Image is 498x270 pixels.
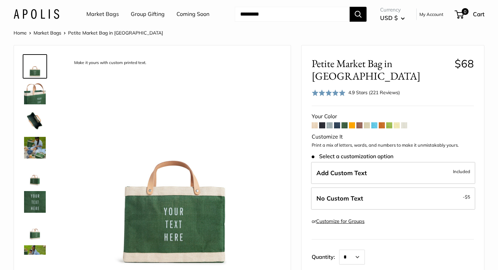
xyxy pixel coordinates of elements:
div: 4.9 Stars (221 Reviews) [312,88,400,98]
span: Petite Market Bag in [GEOGRAPHIC_DATA] [312,57,450,82]
p: Print a mix of letters, words, and numbers to make it unmistakably yours. [312,142,474,149]
a: 0 Cart [455,9,484,20]
a: Petite Market Bag in Field Green [23,136,47,160]
img: Petite Market Bag in Field Green [24,137,46,159]
a: Petite Market Bag in Field Green [23,163,47,187]
span: No Custom Text [316,194,363,202]
nav: Breadcrumb [14,28,163,37]
button: Search [350,7,367,22]
div: Customize It [312,132,474,142]
span: Select a customization option [312,153,393,160]
span: 0 [462,8,469,15]
a: Group Gifting [131,9,165,19]
img: Petite Market Bag in Field Green [24,218,46,240]
a: Market Bags [86,9,119,19]
iframe: Sign Up via Text for Offers [5,244,72,265]
a: My Account [419,10,443,18]
label: Leave Blank [311,187,475,210]
a: description_Custom printed text with eco-friendly ink. [23,190,47,214]
a: description_Take it anywhere with easy-grip handles. [23,81,47,106]
img: description_Make it yours with custom printed text. [68,56,281,268]
a: Home [14,30,27,36]
input: Search... [235,7,350,22]
span: Petite Market Bag in [GEOGRAPHIC_DATA] [68,30,163,36]
img: description_Take it anywhere with easy-grip handles. [24,83,46,104]
span: $68 [455,57,474,70]
img: description_Spacious inner area with room for everything. Plus water-resistant lining. [24,110,46,131]
img: Apolis [14,9,59,19]
a: Petite Market Bag in Field Green [23,217,47,241]
a: Customize for Groups [316,218,365,224]
img: Petite Market Bag in Field Green [24,164,46,186]
label: Quantity: [312,248,339,265]
a: description_Make it yours with custom printed text. [23,54,47,79]
span: Currency [380,5,405,15]
div: Your Color [312,111,474,122]
a: Market Bags [34,30,61,36]
img: description_Make it yours with custom printed text. [24,56,46,77]
div: Make it yours with custom printed text. [71,58,150,67]
div: or [312,217,365,226]
span: $5 [465,194,470,200]
span: Included [453,167,470,175]
label: Add Custom Text [311,162,475,184]
span: - [463,193,470,201]
a: Coming Soon [177,9,209,19]
a: description_Spacious inner area with room for everything. Plus water-resistant lining. [23,108,47,133]
span: Add Custom Text [316,169,367,177]
button: USD $ [380,13,405,23]
img: description_Custom printed text with eco-friendly ink. [24,191,46,213]
span: USD $ [380,14,398,21]
span: Cart [473,11,484,18]
div: 4.9 Stars (221 Reviews) [348,89,400,96]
